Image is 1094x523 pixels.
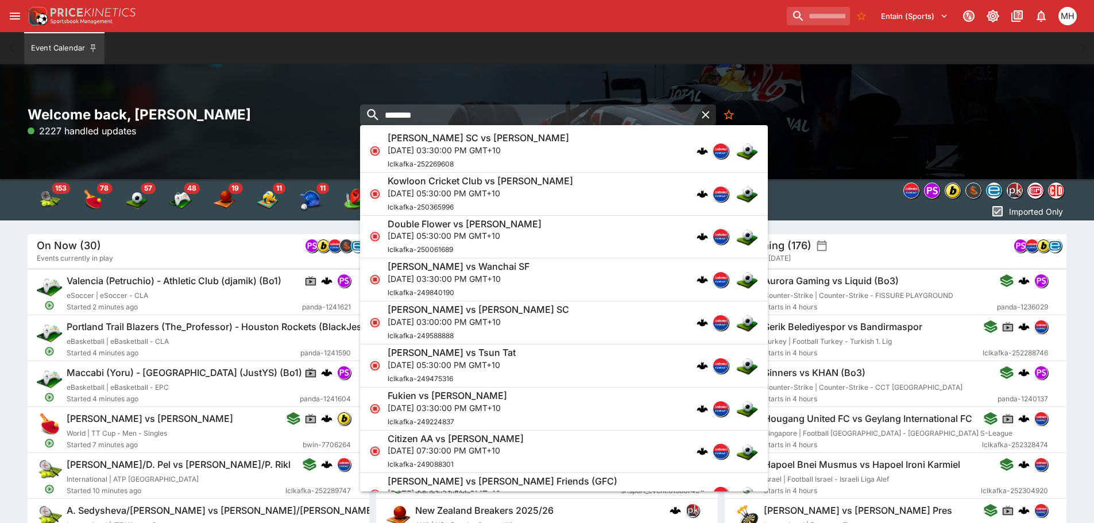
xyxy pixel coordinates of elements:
[338,366,350,379] img: pandascore.png
[713,228,729,245] div: lclkafka
[388,218,542,230] h6: Double Flower vs [PERSON_NAME]
[44,346,55,357] svg: Open
[300,347,351,359] span: panda-1241590
[697,231,708,242] div: cerberus
[986,183,1002,199] div: betradar
[388,433,524,445] h6: Citizen AA vs [PERSON_NAME]
[1027,183,1043,199] div: sportsradar
[321,459,333,470] div: cerberus
[388,444,524,456] p: [DATE] 07:30:00 PM GMT+10
[67,393,300,405] span: Started 4 minutes ago
[965,183,981,199] div: sportingsolutions
[337,366,351,379] div: pandascore
[764,291,953,300] span: Counter-Strike | Counter-Strike - FISSURE PLAYGROUND
[1025,239,1039,253] div: lclkafka
[713,272,728,287] img: lclkafka.png
[713,229,728,244] img: lclkafka.png
[38,188,61,211] img: tennis
[321,459,333,470] img: logo-cerberus.svg
[983,347,1048,359] span: lclkafka-252288746
[670,505,681,516] img: logo-cerberus.svg
[369,188,381,200] svg: Closed
[369,145,381,157] svg: Closed
[901,179,1066,202] div: Event type filters
[764,485,981,497] span: Starts in 4 hours
[697,274,708,285] div: cerberus
[38,188,61,211] div: Tennis
[305,239,319,253] div: pandascore
[351,239,364,252] img: betradar.png
[67,337,169,346] span: eBasketball | eBasketball - CLA
[1035,320,1047,333] img: lclkafka.png
[388,331,454,340] span: lclkafka-249588888
[697,145,708,157] img: logo-cerberus.svg
[343,188,366,211] div: Australian Rules
[340,239,353,252] img: sportingsolutions.jpeg
[1049,239,1061,252] img: betradar.png
[369,445,381,457] svg: Closed
[764,301,997,313] span: Starts in 4 hours
[339,239,353,253] div: sportingsolutions
[37,320,62,345] img: esports.png
[945,183,961,199] div: bwin
[736,354,759,377] img: soccer.png
[736,440,759,463] img: soccer.png
[388,487,617,499] p: [DATE] 03:30:00 PM GMT+10
[697,188,708,200] div: cerberus
[256,188,279,211] div: Volleyball
[321,367,333,378] img: logo-cerberus.svg
[328,239,342,253] div: lclkafka
[1009,206,1063,218] p: Imported Only
[44,392,55,402] svg: Open
[787,7,850,25] input: search
[621,485,699,497] span: sr:sport_event:61386749
[764,275,899,287] h6: Aurora Gaming vs Liquid (Bo3)
[52,183,70,194] span: 153
[1018,321,1030,332] img: logo-cerberus.svg
[415,485,621,497] span: Starts in 1 minute
[1018,505,1030,516] div: cerberus
[1034,366,1048,379] div: pandascore
[987,183,1002,198] img: betradar.png
[1037,239,1050,252] img: bwin.png
[713,401,728,416] img: lclkafka.png
[388,460,454,468] span: lclkafka-249088301
[51,19,113,24] img: Sportsbook Management
[388,175,573,187] h6: Kowloon Cricket Club vs [PERSON_NAME]
[5,6,25,26] button: open drawer
[369,274,381,285] svg: Closed
[713,443,729,459] div: lclkafka
[317,239,330,252] img: bwin.png
[67,367,302,379] h6: Maccabi (Yoru) - [GEOGRAPHIC_DATA] (JustYS) (Bo1)
[388,417,454,426] span: lclkafka-249224837
[415,505,554,517] h6: New Zealand Breakers 2025/26
[321,413,333,424] img: logo-cerberus.svg
[852,7,871,25] button: No Bookmarks
[228,183,242,194] span: 19
[987,202,1066,220] button: Imported Only
[697,188,708,200] img: logo-cerberus.svg
[697,360,708,371] div: cerberus
[764,367,865,379] h6: Sinners vs KHAN (Bo3)
[388,160,454,168] span: lclkafka-252269608
[141,183,156,194] span: 57
[360,104,695,125] input: search
[1058,7,1077,25] div: Michael Hutchinson
[1031,6,1052,26] button: Notifications
[1018,459,1030,470] img: logo-cerberus.svg
[764,413,972,425] h6: Hougang United FC vs Geylang International FC
[212,188,235,211] img: basketball
[388,230,542,242] p: [DATE] 05:30:00 PM GMT+10
[125,188,148,211] img: soccer
[184,183,200,194] span: 48
[764,505,952,517] h6: [PERSON_NAME] vs [PERSON_NAME] Pres
[285,485,351,497] span: lclkafka-252289747
[1034,458,1048,471] div: lclkafka
[697,360,708,371] img: logo-cerberus.svg
[1007,6,1027,26] button: Documentation
[697,317,708,328] img: logo-cerberus.svg
[697,445,708,457] img: logo-cerberus.svg
[764,347,983,359] span: Starts in 4 hours
[300,393,351,405] span: panda-1241604
[169,188,192,211] img: esports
